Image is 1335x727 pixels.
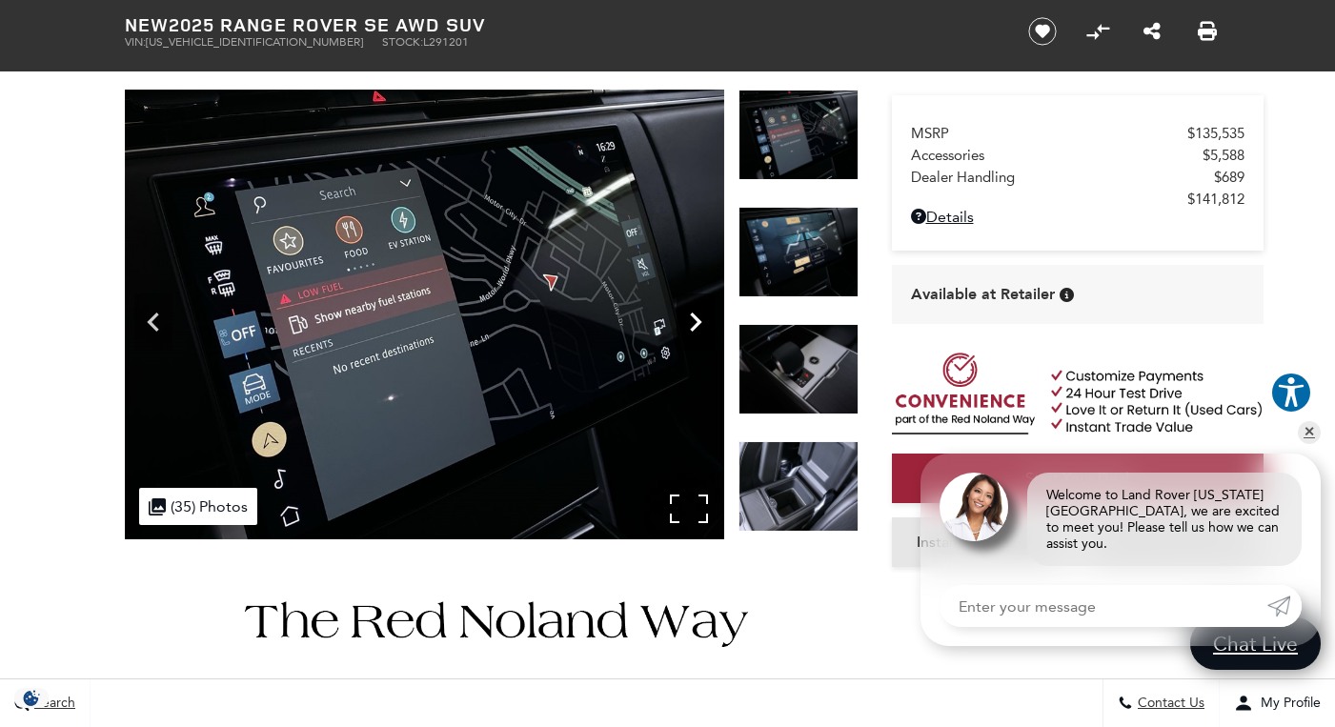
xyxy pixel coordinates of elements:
[892,517,1073,567] a: Instant Trade Value
[1214,169,1244,186] span: $689
[10,688,53,708] img: Opt-Out Icon
[10,688,53,708] section: Click to Open Cookie Consent Modal
[911,191,1244,208] a: $141,812
[1270,372,1312,414] button: Explore your accessibility options
[911,147,1203,164] span: Accessories
[382,35,423,49] span: Stock:
[1203,147,1244,164] span: $5,588
[738,90,859,180] img: New 2025 Hakuba Silver Land Rover SE image 22
[940,473,1008,541] img: Agent profile photo
[940,585,1267,627] input: Enter your message
[146,35,363,49] span: [US_VEHICLE_IDENTIFICATION_NUMBER]
[139,488,257,525] div: (35) Photos
[125,35,146,49] span: VIN:
[738,324,859,414] img: New 2025 Hakuba Silver Land Rover SE image 24
[738,207,859,297] img: New 2025 Hakuba Silver Land Rover SE image 23
[911,125,1187,142] span: MSRP
[911,208,1244,226] a: Details
[1187,125,1244,142] span: $135,535
[911,284,1055,305] span: Available at Retailer
[1143,20,1161,43] a: Share this New 2025 Range Rover SE AWD SUV
[125,14,997,35] h1: 2025 Range Rover SE AWD SUV
[892,454,1264,503] a: Start Your Deal
[125,90,724,539] img: New 2025 Hakuba Silver Land Rover SE image 22
[1027,473,1302,566] div: Welcome to Land Rover [US_STATE][GEOGRAPHIC_DATA], we are excited to meet you! Please tell us how...
[134,293,172,351] div: Previous
[1083,17,1112,46] button: Compare Vehicle
[1198,20,1217,43] a: Print this New 2025 Range Rover SE AWD SUV
[1270,372,1312,417] aside: Accessibility Help Desk
[911,147,1244,164] a: Accessories $5,588
[125,11,169,37] strong: New
[1060,288,1074,302] div: Vehicle is in stock and ready for immediate delivery. Due to demand, availability is subject to c...
[911,125,1244,142] a: MSRP $135,535
[1133,696,1204,712] span: Contact Us
[1187,191,1244,208] span: $141,812
[1220,679,1335,727] button: Open user profile menu
[1021,16,1063,47] button: Save vehicle
[917,533,1047,551] span: Instant Trade Value
[423,35,469,49] span: L291201
[1253,696,1321,712] span: My Profile
[1267,585,1302,627] a: Submit
[911,169,1214,186] span: Dealer Handling
[738,441,859,532] img: New 2025 Hakuba Silver Land Rover SE image 25
[677,293,715,351] div: Next
[911,169,1244,186] a: Dealer Handling $689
